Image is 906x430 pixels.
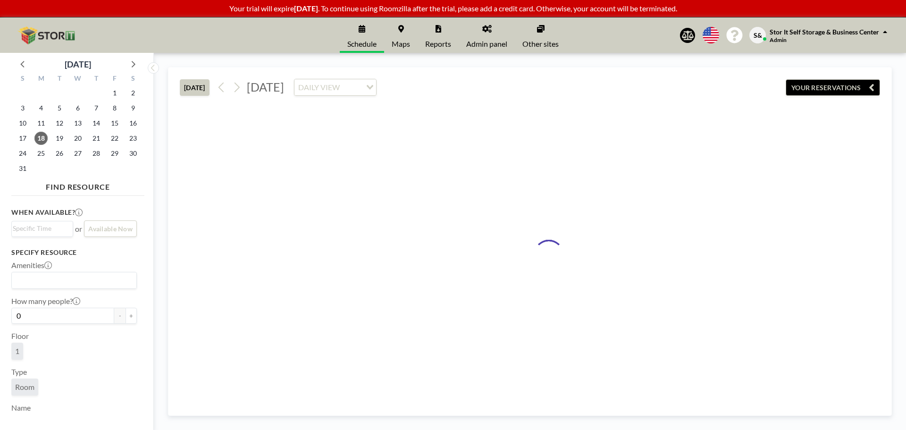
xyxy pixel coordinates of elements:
[90,132,103,145] span: Thursday, August 21, 2025
[12,221,73,236] div: Search for option
[13,223,67,234] input: Search for option
[69,73,87,85] div: W
[522,40,559,48] span: Other sites
[15,346,19,356] span: 1
[11,331,29,341] label: Floor
[75,224,82,234] span: or
[466,40,507,48] span: Admin panel
[459,17,515,53] a: Admin panel
[71,147,84,160] span: Wednesday, August 27, 2025
[126,86,140,100] span: Saturday, August 2, 2025
[12,272,136,288] div: Search for option
[126,147,140,160] span: Saturday, August 30, 2025
[53,101,66,115] span: Tuesday, August 5, 2025
[347,40,377,48] span: Schedule
[515,17,566,53] a: Other sites
[180,79,210,96] button: [DATE]
[296,81,342,93] span: DAILY VIEW
[15,26,80,45] img: organization-logo
[108,117,121,130] span: Friday, August 15, 2025
[108,132,121,145] span: Friday, August 22, 2025
[15,382,34,392] span: Room
[53,117,66,130] span: Tuesday, August 12, 2025
[65,58,91,71] div: [DATE]
[90,147,103,160] span: Thursday, August 28, 2025
[754,31,762,40] span: S&
[53,132,66,145] span: Tuesday, August 19, 2025
[418,17,459,53] a: Reports
[11,403,31,413] label: Name
[84,220,137,237] button: Available Now
[87,73,105,85] div: T
[340,17,384,53] a: Schedule
[16,162,29,175] span: Sunday, August 31, 2025
[384,17,418,53] a: Maps
[126,308,137,324] button: +
[32,73,50,85] div: M
[770,28,879,36] span: Stor It Self Storage & Business Center
[14,73,32,85] div: S
[16,117,29,130] span: Sunday, August 10, 2025
[16,132,29,145] span: Sunday, August 17, 2025
[71,117,84,130] span: Wednesday, August 13, 2025
[34,117,48,130] span: Monday, August 11, 2025
[34,132,48,145] span: Monday, August 18, 2025
[108,147,121,160] span: Friday, August 29, 2025
[11,248,137,257] h3: Specify resource
[124,73,142,85] div: S
[108,86,121,100] span: Friday, August 1, 2025
[11,178,144,192] h4: FIND RESOURCE
[770,36,787,43] span: Admin
[294,79,376,95] div: Search for option
[126,101,140,115] span: Saturday, August 9, 2025
[16,101,29,115] span: Sunday, August 3, 2025
[247,80,284,94] span: [DATE]
[126,132,140,145] span: Saturday, August 23, 2025
[108,101,121,115] span: Friday, August 8, 2025
[343,81,361,93] input: Search for option
[50,73,69,85] div: T
[90,101,103,115] span: Thursday, August 7, 2025
[786,79,880,96] button: YOUR RESERVATIONS
[53,147,66,160] span: Tuesday, August 26, 2025
[105,73,124,85] div: F
[425,40,451,48] span: Reports
[11,367,27,377] label: Type
[71,132,84,145] span: Wednesday, August 20, 2025
[11,296,80,306] label: How many people?
[13,274,131,287] input: Search for option
[90,117,103,130] span: Thursday, August 14, 2025
[126,117,140,130] span: Saturday, August 16, 2025
[34,147,48,160] span: Monday, August 25, 2025
[392,40,410,48] span: Maps
[16,147,29,160] span: Sunday, August 24, 2025
[114,308,126,324] button: -
[88,225,133,233] span: Available Now
[294,4,318,13] b: [DATE]
[11,261,52,270] label: Amenities
[71,101,84,115] span: Wednesday, August 6, 2025
[34,101,48,115] span: Monday, August 4, 2025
